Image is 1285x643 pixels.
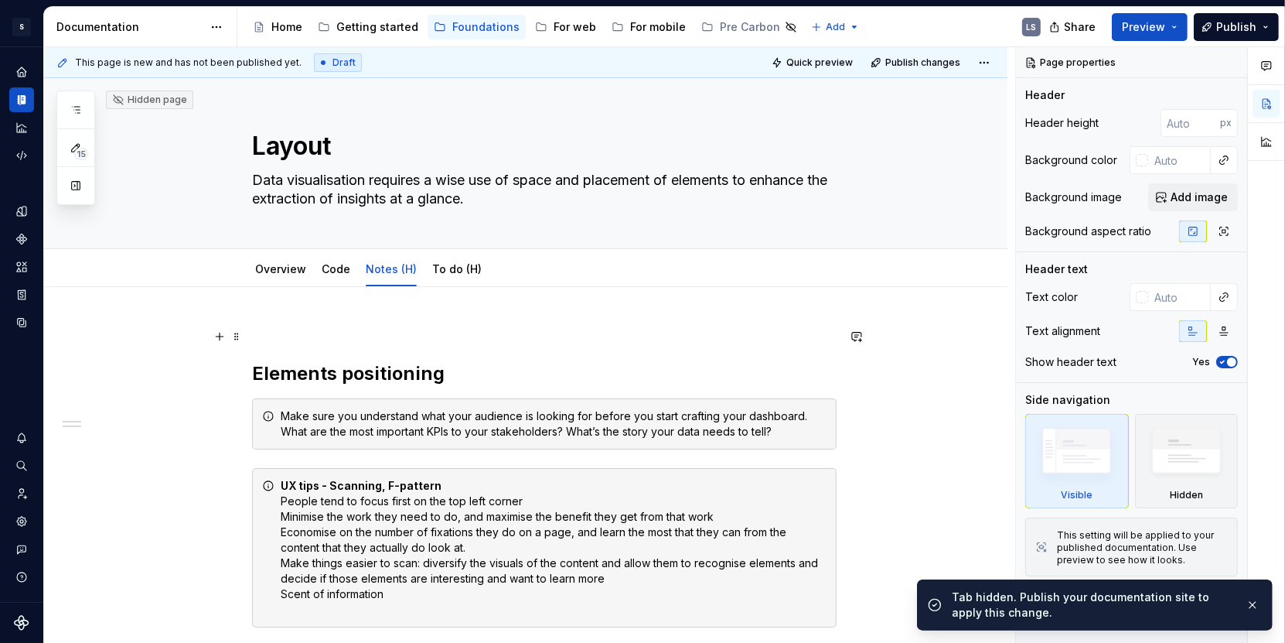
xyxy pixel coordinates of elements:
div: Pre Carbon [720,19,780,35]
a: Overview [255,262,306,275]
div: Visible [1025,414,1129,508]
div: People tend to focus first on the top left corner Minimise the work they need to do, and maximise... [281,478,827,617]
a: Data sources [9,310,34,335]
button: Quick preview [767,52,860,74]
span: Publish changes [885,56,960,69]
span: This page is new and has not been published yet. [75,56,302,69]
input: Auto [1148,283,1211,311]
a: Code automation [9,143,34,168]
a: Home [9,60,34,84]
div: Show header text [1025,354,1116,370]
span: Share [1064,19,1096,35]
div: Foundations [452,19,520,35]
a: Design tokens [9,199,34,224]
div: Header text [1025,262,1088,277]
a: Settings [9,509,34,534]
div: Background image [1025,190,1122,205]
h2: Elements positioning [252,361,837,386]
div: To do (H) [426,252,488,285]
div: LS [1027,21,1037,33]
button: Publish changes [866,52,967,74]
button: Publish [1194,13,1279,41]
div: Overview [249,252,312,285]
div: Hidden [1170,489,1203,501]
div: Code [315,252,356,285]
a: To do (H) [432,262,482,275]
button: S [3,10,40,43]
div: Hidden [1135,414,1239,508]
span: 15 [74,148,88,160]
svg: Supernova Logo [14,615,29,631]
div: Side navigation [1025,392,1110,408]
a: Components [9,227,34,251]
div: S [12,18,31,36]
span: Add image [1171,190,1228,205]
div: This setting will be applied to your published documentation. Use preview to see how it looks. [1057,529,1228,566]
a: Pre Carbon [695,15,803,39]
button: Preview [1112,13,1188,41]
div: Getting started [336,19,418,35]
input: Auto [1161,109,1220,137]
a: Code [322,262,350,275]
button: Search ⌘K [9,453,34,478]
div: For mobile [630,19,686,35]
div: Page tree [247,12,803,43]
div: Hidden page [112,94,187,106]
button: Add [806,16,864,38]
button: Add image [1148,183,1238,211]
div: Tab hidden. Publish your documentation site to apply this change. [952,590,1233,621]
a: For web [529,15,602,39]
div: Header height [1025,115,1099,131]
a: Foundations [428,15,526,39]
textarea: Layout [249,128,833,165]
div: Visible [1061,489,1092,501]
div: Header [1025,87,1065,103]
div: Background color [1025,152,1117,168]
a: Documentation [9,87,34,112]
strong: UX tips - Scanning, F-pattern [281,479,441,492]
a: Home [247,15,308,39]
button: Share [1041,13,1106,41]
a: Analytics [9,115,34,140]
div: Text color [1025,289,1078,305]
div: For web [554,19,596,35]
div: Make sure you understand what your audience is looking for before you start crafting your dashboa... [281,409,827,439]
div: Notes (H) [360,252,423,285]
div: Documentation [56,19,203,35]
div: Background aspect ratio [1025,224,1151,239]
a: Assets [9,255,34,279]
span: Draft [332,56,356,69]
a: Invite team [9,481,34,506]
button: Notifications [9,426,34,450]
a: Storybook stories [9,282,34,307]
textarea: Data visualisation requires a wise use of space and placement of elements to enhance the extracti... [249,168,833,211]
div: Home [271,19,302,35]
span: Add [826,21,845,33]
span: Preview [1122,19,1165,35]
a: Getting started [312,15,424,39]
label: Yes [1192,356,1210,368]
input: Auto [1148,146,1211,174]
span: Quick preview [786,56,853,69]
button: Contact support [9,537,34,562]
span: Publish [1216,19,1256,35]
a: For mobile [605,15,692,39]
p: px [1220,117,1232,129]
a: Notes (H) [366,262,417,275]
div: Text alignment [1025,323,1100,339]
